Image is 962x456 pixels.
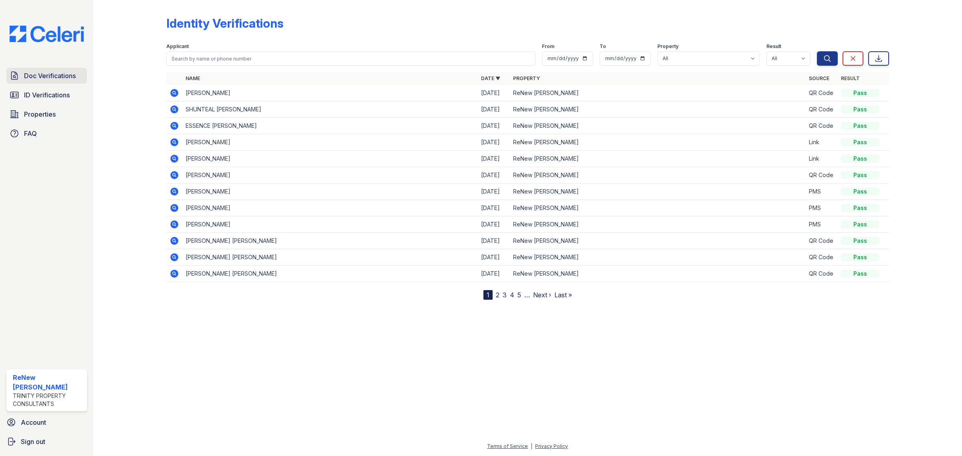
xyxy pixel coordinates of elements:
div: Pass [841,105,879,113]
td: ReNew [PERSON_NAME] [510,184,805,200]
label: To [600,43,606,50]
td: ReNew [PERSON_NAME] [510,266,805,282]
td: [DATE] [478,233,510,249]
label: Applicant [166,43,189,50]
td: [DATE] [478,134,510,151]
a: Terms of Service [487,443,528,449]
td: [PERSON_NAME] [182,151,478,167]
a: Property [513,75,540,81]
td: [PERSON_NAME] [182,167,478,184]
span: … [524,290,530,300]
div: Pass [841,89,879,97]
td: [DATE] [478,85,510,101]
td: ReNew [PERSON_NAME] [510,233,805,249]
a: Date ▼ [481,75,500,81]
label: Property [657,43,679,50]
span: Doc Verifications [24,71,76,81]
td: [DATE] [478,200,510,216]
td: QR Code [806,249,838,266]
td: [PERSON_NAME] [182,216,478,233]
span: Sign out [21,437,45,446]
td: QR Code [806,266,838,282]
span: Account [21,418,46,427]
div: Pass [841,237,879,245]
div: Pass [841,122,879,130]
div: Pass [841,171,879,179]
a: Next › [533,291,551,299]
td: QR Code [806,167,838,184]
td: [DATE] [478,101,510,118]
div: ReNew [PERSON_NAME] [13,373,84,392]
img: CE_Logo_Blue-a8612792a0a2168367f1c8372b55b34899dd931a85d93a1a3d3e32e68fde9ad4.png [3,26,90,42]
td: PMS [806,200,838,216]
div: Identity Verifications [166,16,283,30]
span: FAQ [24,129,37,138]
td: [DATE] [478,167,510,184]
td: SHUNTEAL [PERSON_NAME] [182,101,478,118]
a: Result [841,75,860,81]
a: 2 [496,291,499,299]
td: [DATE] [478,151,510,167]
div: | [531,443,532,449]
a: 5 [517,291,521,299]
td: QR Code [806,101,838,118]
td: ReNew [PERSON_NAME] [510,167,805,184]
td: ReNew [PERSON_NAME] [510,118,805,134]
input: Search by name or phone number [166,51,536,66]
td: [PERSON_NAME] [PERSON_NAME] [182,233,478,249]
td: Link [806,151,838,167]
td: [DATE] [478,249,510,266]
div: 1 [483,290,493,300]
div: Pass [841,188,879,196]
td: ReNew [PERSON_NAME] [510,134,805,151]
td: PMS [806,216,838,233]
td: [PERSON_NAME] [PERSON_NAME] [182,266,478,282]
td: [PERSON_NAME] [182,85,478,101]
td: PMS [806,184,838,200]
a: 4 [510,291,514,299]
a: Account [3,414,90,430]
td: ReNew [PERSON_NAME] [510,85,805,101]
td: [DATE] [478,216,510,233]
a: ID Verifications [6,87,87,103]
a: Name [186,75,200,81]
a: Privacy Policy [535,443,568,449]
td: [PERSON_NAME] [PERSON_NAME] [182,249,478,266]
td: ReNew [PERSON_NAME] [510,151,805,167]
span: ID Verifications [24,90,70,100]
a: Sign out [3,434,90,450]
div: Pass [841,220,879,228]
td: [DATE] [478,266,510,282]
td: [DATE] [478,184,510,200]
a: Source [809,75,829,81]
td: Link [806,134,838,151]
label: From [542,43,554,50]
td: ReNew [PERSON_NAME] [510,216,805,233]
div: Pass [841,253,879,261]
div: Pass [841,138,879,146]
td: [PERSON_NAME] [182,134,478,151]
a: Properties [6,106,87,122]
td: QR Code [806,233,838,249]
label: Result [766,43,781,50]
a: 3 [503,291,507,299]
td: QR Code [806,118,838,134]
div: Pass [841,155,879,163]
td: ReNew [PERSON_NAME] [510,249,805,266]
td: ESSENCE [PERSON_NAME] [182,118,478,134]
div: Trinity Property Consultants [13,392,84,408]
td: [PERSON_NAME] [182,200,478,216]
td: QR Code [806,85,838,101]
td: [PERSON_NAME] [182,184,478,200]
div: Pass [841,204,879,212]
td: [DATE] [478,118,510,134]
a: Last » [554,291,572,299]
td: ReNew [PERSON_NAME] [510,101,805,118]
span: Properties [24,109,56,119]
td: ReNew [PERSON_NAME] [510,200,805,216]
a: FAQ [6,125,87,141]
a: Doc Verifications [6,68,87,84]
div: Pass [841,270,879,278]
